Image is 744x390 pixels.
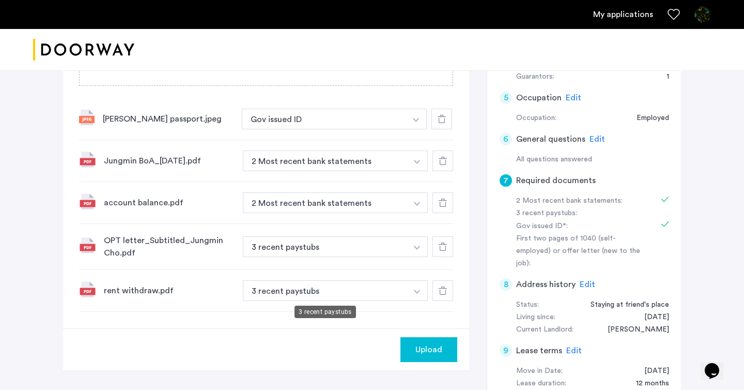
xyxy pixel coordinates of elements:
button: button [242,109,406,129]
div: [PERSON_NAME] passport.jpeg [103,113,234,125]
span: Upload [415,343,442,356]
h5: Occupation [516,92,562,104]
div: account balance.pdf [104,197,235,209]
div: Move in Date: [516,365,563,378]
div: 09/23/2025 [634,311,669,324]
img: file [79,110,95,125]
img: file [79,151,96,168]
div: Living since: [516,311,555,324]
div: 10/01/2025 [634,365,669,378]
h5: Address history [516,278,576,291]
span: Edit [590,135,605,143]
button: button [407,280,428,301]
div: 8 [500,278,512,291]
div: First two pages of 1040 (self-employed) or offer letter (new to the job): [516,233,646,270]
div: Lease duration: [516,378,566,390]
button: button [407,236,428,257]
button: button [407,192,428,213]
div: OPT letter_Subtitled_Jungmin Cho.pdf [104,234,235,259]
div: 5 [500,92,512,104]
div: 12 months [626,378,669,390]
a: Favorites [668,8,680,21]
div: All questions answered [516,154,669,166]
span: Edit [580,280,595,289]
div: 3 recent paystubs: [516,207,646,220]
div: Wonki Kang [597,324,669,336]
div: Staying at friend's place [580,299,669,311]
img: file [79,281,96,297]
a: My application [593,8,653,21]
img: file [79,237,96,253]
h5: General questions [516,133,585,145]
button: button [243,236,407,257]
button: button [406,109,427,129]
img: arrow [414,290,420,294]
div: Guarantors: [516,71,554,83]
h5: Lease terms [516,344,562,357]
img: arrow [414,246,420,250]
div: 2 Most recent bank statements: [516,195,646,207]
button: button [243,192,407,213]
img: arrow [414,160,420,164]
button: button [243,151,407,171]
iframe: chat widget [701,349,734,380]
span: Edit [566,94,581,102]
div: Occupation: [516,112,556,125]
img: arrow [414,202,420,206]
a: Cazamio logo [33,31,134,69]
div: Jungmin BoA_[DATE].pdf [104,155,235,167]
div: 1 [656,71,669,83]
div: 9 [500,344,512,357]
img: logo [33,31,134,69]
div: 6 [500,133,512,145]
div: Current Landlord: [516,324,574,336]
div: Employed [626,112,669,125]
img: user [694,6,711,23]
div: rent withdraw.pdf [104,284,235,297]
button: button [243,280,407,301]
button: button [400,337,457,362]
div: Gov issued ID*: [516,220,646,233]
div: Status: [516,299,539,311]
img: arrow [413,118,419,122]
h5: Required documents [516,174,596,187]
img: file [79,193,96,209]
span: Edit [566,347,582,355]
div: 7 [500,174,512,187]
div: 3 recent paystubs [295,306,356,318]
button: button [407,151,428,171]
